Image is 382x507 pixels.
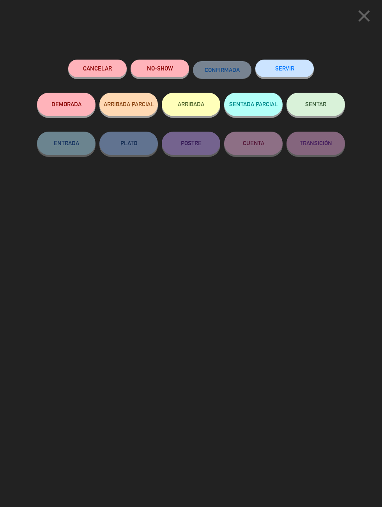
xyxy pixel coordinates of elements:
button: ARRIBADA PARCIAL [99,93,158,116]
button: SERVIR [255,60,314,77]
button: SENTAR [286,93,345,116]
button: TRANSICIÓN [286,132,345,155]
button: DEMORADA [37,93,95,116]
button: Cancelar [68,60,127,77]
button: close [352,6,376,29]
span: SENTAR [305,101,326,107]
button: ARRIBADA [162,93,220,116]
i: close [354,6,374,26]
button: POSTRE [162,132,220,155]
button: SENTADA PARCIAL [224,93,283,116]
button: CONFIRMADA [193,61,251,79]
button: CUENTA [224,132,283,155]
button: ENTRADA [37,132,95,155]
span: ARRIBADA PARCIAL [104,101,154,107]
button: NO-SHOW [131,60,189,77]
span: CONFIRMADA [205,67,240,73]
button: PLATO [99,132,158,155]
